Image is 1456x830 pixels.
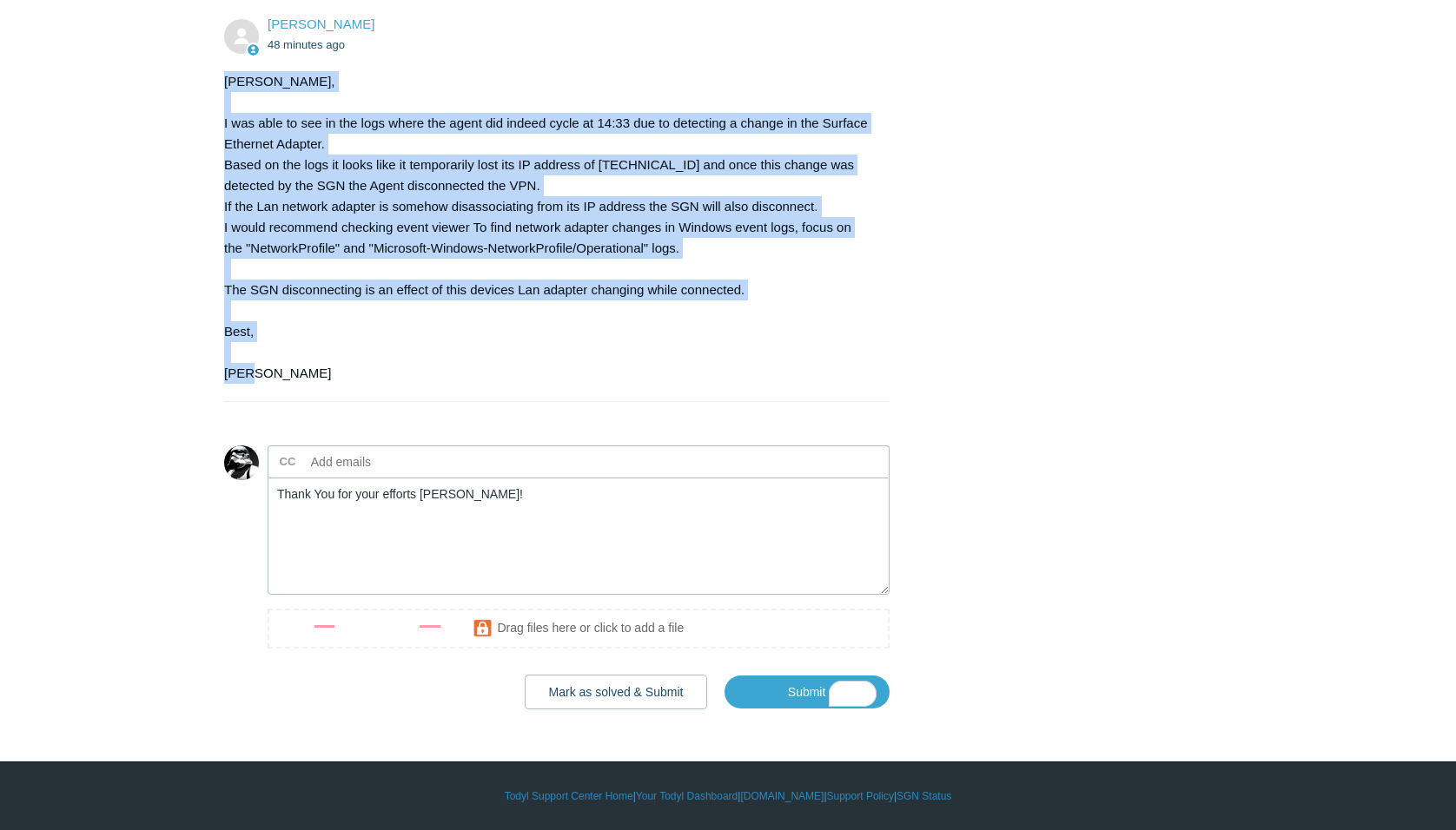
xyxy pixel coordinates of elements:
[268,478,890,595] textarea: To enrich screen reader interactions, please activate Accessibility in Grammarly extension settings
[280,449,296,475] label: CC
[636,788,738,804] a: Your Todyl Dashboard
[268,38,345,51] time: 08/12/2025, 10:37
[224,71,872,384] div: [PERSON_NAME], I was able to see in the logs where the agent did indeed cycle at 14:33 due to det...
[897,788,951,804] a: SGN Status
[525,675,708,709] button: Mark as solved & Submit
[827,788,894,804] a: Support Policy
[740,788,824,804] a: [DOMAIN_NAME]
[304,449,491,475] input: Add emails
[224,788,1232,804] div: | | | |
[725,675,890,708] input: Submit
[505,788,633,804] a: Todyl Support Center Home
[268,16,374,31] a: [PERSON_NAME]
[268,16,374,31] span: Kris Haire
